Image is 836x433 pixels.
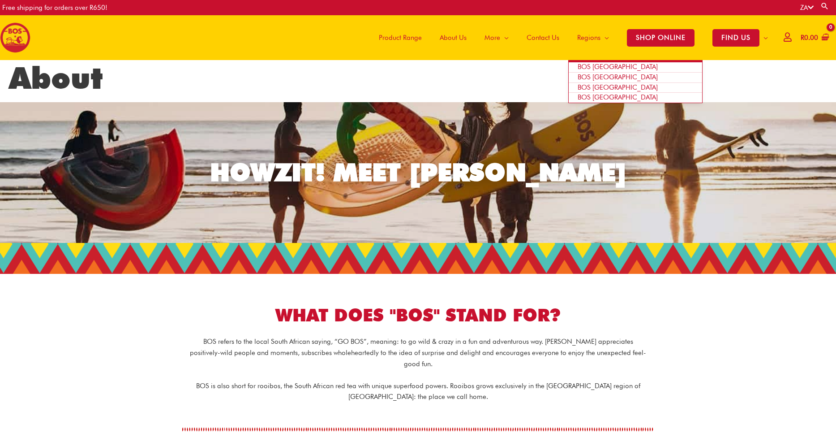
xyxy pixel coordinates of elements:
[167,303,669,328] h1: WHAT DOES "BOS" STAND FOR?
[799,28,829,48] a: View Shopping Cart, empty
[9,60,827,96] h1: About
[801,34,804,42] span: R
[431,15,476,60] a: About Us
[578,93,658,101] span: BOS [GEOGRAPHIC_DATA]
[569,83,702,93] a: BOS [GEOGRAPHIC_DATA]
[578,83,658,91] span: BOS [GEOGRAPHIC_DATA]
[190,336,647,369] p: BOS refers to the local South African saying, “GO BOS”, meaning: to go wild & crazy in a fun and ...
[568,15,618,60] a: Regions
[627,29,695,47] span: SHOP ONLINE
[801,34,818,42] bdi: 0.00
[578,73,658,81] span: BOS [GEOGRAPHIC_DATA]
[712,29,759,47] span: FIND US
[190,381,647,403] p: BOS is also short for rooibos, the South African red tea with unique superfood powers. Rooibos gr...
[484,24,500,51] span: More
[569,93,702,103] a: BOS [GEOGRAPHIC_DATA]
[800,4,814,12] a: ZA
[379,24,422,51] span: Product Range
[476,15,518,60] a: More
[363,15,777,60] nav: Site Navigation
[618,15,703,60] a: SHOP ONLINE
[577,24,600,51] span: Regions
[578,63,658,71] span: BOS [GEOGRAPHIC_DATA]
[527,24,559,51] span: Contact Us
[569,73,702,83] a: BOS [GEOGRAPHIC_DATA]
[210,160,626,185] div: HOWZIT! MEET [PERSON_NAME]
[820,2,829,10] a: Search button
[569,62,702,73] a: BOS [GEOGRAPHIC_DATA]
[370,15,431,60] a: Product Range
[440,24,467,51] span: About Us
[518,15,568,60] a: Contact Us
